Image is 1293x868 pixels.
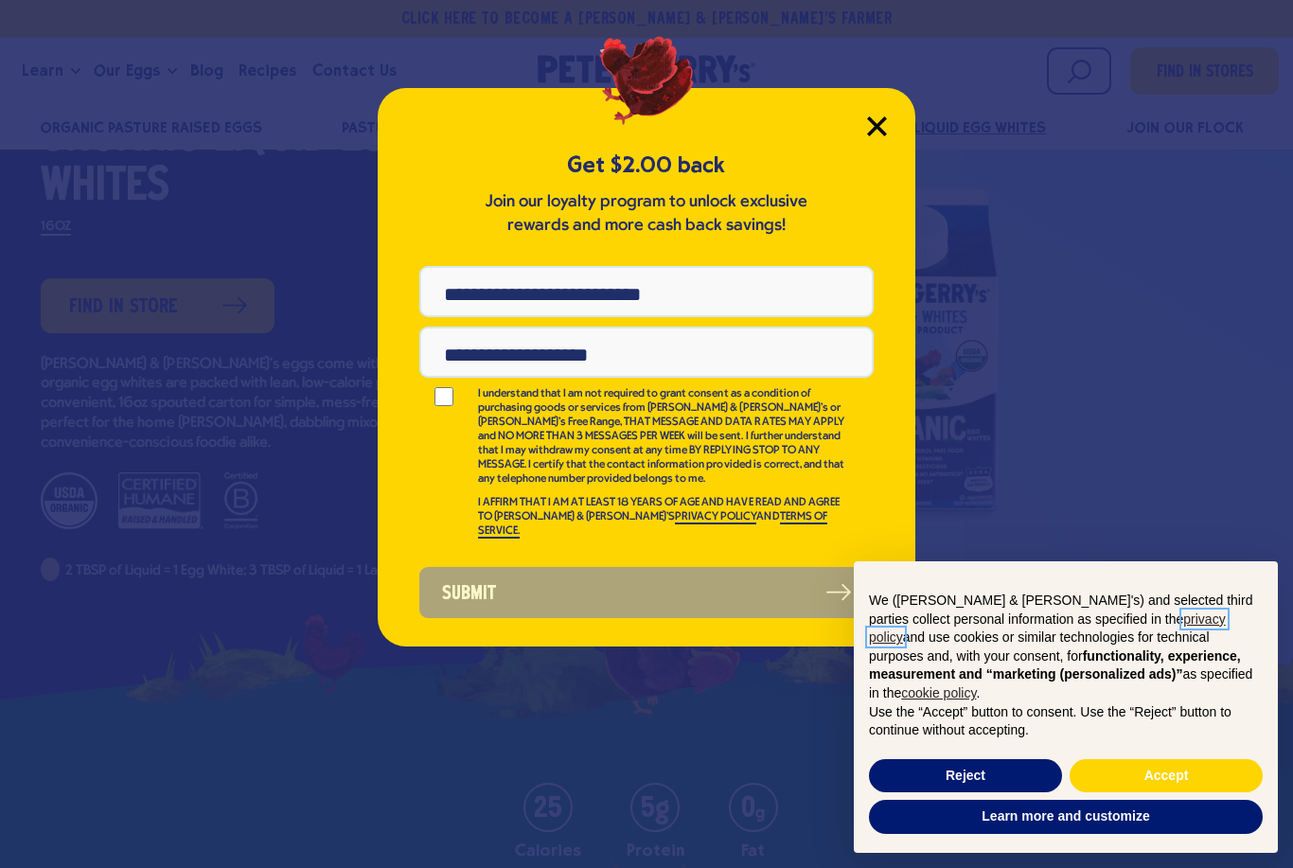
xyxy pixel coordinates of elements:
a: privacy policy [869,611,1226,646]
button: Accept [1070,759,1263,793]
button: Learn more and customize [869,800,1263,834]
p: Join our loyalty program to unlock exclusive rewards and more cash back savings! [481,190,812,238]
p: We ([PERSON_NAME] & [PERSON_NAME]'s) and selected third parties collect personal information as s... [869,592,1263,703]
button: Close Modal [867,116,887,136]
h5: Get $2.00 back [419,150,874,181]
button: Submit [419,567,874,618]
p: I understand that I am not required to grant consent as a condition of purchasing goods or servic... [478,387,847,487]
div: Notice [839,546,1293,868]
a: PRIVACY POLICY [675,511,756,524]
p: I AFFIRM THAT I AM AT LEAST 18 YEARS OF AGE AND HAVE READ AND AGREE TO [PERSON_NAME] & [PERSON_NA... [478,496,847,539]
input: I understand that I am not required to grant consent as a condition of purchasing goods or servic... [419,387,469,406]
a: cookie policy [901,685,976,700]
a: TERMS OF SERVICE. [478,511,827,539]
button: Reject [869,759,1062,793]
p: Use the “Accept” button to consent. Use the “Reject” button to continue without accepting. [869,703,1263,740]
